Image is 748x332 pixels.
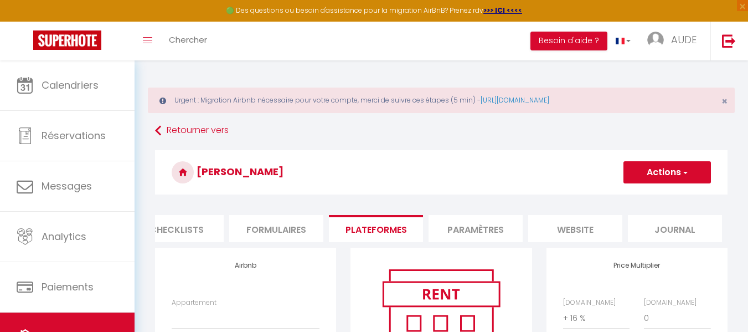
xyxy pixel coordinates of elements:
a: Chercher [161,22,215,60]
li: Plateformes [329,215,423,242]
button: Close [721,96,728,106]
button: Besoin d'aide ? [530,32,607,50]
a: [URL][DOMAIN_NAME] [481,95,549,105]
span: Paiements [42,280,94,294]
a: ... AUDE [639,22,710,60]
h4: Airbnb [172,262,319,269]
label: [DOMAIN_NAME] [644,298,697,308]
li: Paramètres [429,215,523,242]
li: Journal [628,215,722,242]
label: [DOMAIN_NAME] [563,298,616,308]
span: Analytics [42,229,86,243]
span: Messages [42,179,92,193]
a: Retourner vers [155,121,728,141]
li: website [528,215,622,242]
span: Calendriers [42,78,99,92]
span: × [721,94,728,108]
span: Réservations [42,129,106,142]
img: Super Booking [33,30,101,50]
label: Appartement [172,298,216,308]
h3: [PERSON_NAME] [155,150,728,195]
img: logout [722,34,736,48]
a: >>> ICI <<<< [483,6,522,15]
div: Urgent : Migration Airbnb nécessaire pour votre compte, merci de suivre ces étapes (5 min) - [148,88,735,113]
button: Actions [623,161,711,183]
span: AUDE [671,33,697,47]
img: ... [647,32,664,48]
h4: Price Multiplier [563,262,711,269]
li: Checklists [130,215,224,242]
span: Chercher [169,34,207,45]
li: Formulaires [229,215,323,242]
